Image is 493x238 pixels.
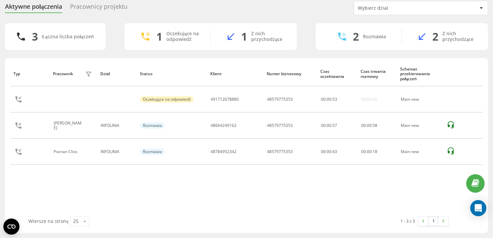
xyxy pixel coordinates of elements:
[321,97,337,102] div: : :
[5,3,62,13] div: Aktywne połączenia
[140,123,165,129] div: Rozmawia
[13,72,47,76] div: Typ
[101,123,133,128] div: INFOLINIA
[327,96,331,102] span: 00
[361,123,377,128] div: : :
[373,149,377,154] span: 18
[211,149,236,154] div: 48784952342
[42,34,94,40] div: Łączna liczba połączeń
[140,96,193,102] div: Oczekujące na odpowiedź
[428,217,438,226] a: 1
[53,72,73,76] div: Pracownik
[101,149,133,154] div: INFOLINIA
[29,218,68,224] span: Wiersze na stronę
[32,30,38,43] div: 3
[358,5,438,11] div: Wybierz dział
[100,72,133,76] div: Dział
[320,69,354,79] div: Czas oczekiwania
[470,200,486,216] div: Open Intercom Messenger
[363,34,386,40] div: Rozmawia
[3,219,19,235] button: Open CMP widget
[156,30,162,43] div: 1
[73,218,78,225] div: 25
[267,149,293,154] div: 48579775353
[361,97,377,102] div: 00:00:00
[361,149,366,154] span: 00
[401,123,440,128] div: Main new
[140,149,165,155] div: Rozmawia
[70,3,127,13] div: Pracownicy projektu
[241,30,247,43] div: 1
[140,72,204,76] div: Status
[367,149,372,154] span: 00
[432,30,438,43] div: 2
[442,31,478,42] div: Z nich przychodzące
[211,123,236,128] div: 48664249162
[321,149,354,154] div: 00:00:43
[361,123,366,128] span: 00
[267,72,314,76] div: Numer biznesowy
[267,97,293,102] div: 48579775353
[367,123,372,128] span: 00
[54,121,84,131] div: [PERSON_NAME]
[321,123,354,128] div: 00:00:57
[332,96,337,102] span: 53
[251,31,287,42] div: Z nich przychodzące
[211,97,239,102] div: 491712678880
[401,149,440,154] div: Main new
[361,149,377,154] div: : :
[373,123,377,128] span: 58
[321,96,326,102] span: 00
[210,72,260,76] div: Klient
[267,123,293,128] div: 48579775353
[361,69,394,79] div: Czas trwania rozmowy
[400,218,415,224] div: 1 - 3 z 3
[166,31,200,42] div: Oczekujące na odpowiedź
[353,30,359,43] div: 2
[401,97,440,102] div: Main new
[54,149,79,154] div: Poznan Clios
[400,67,440,81] div: Schemat przekierowania połączeń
